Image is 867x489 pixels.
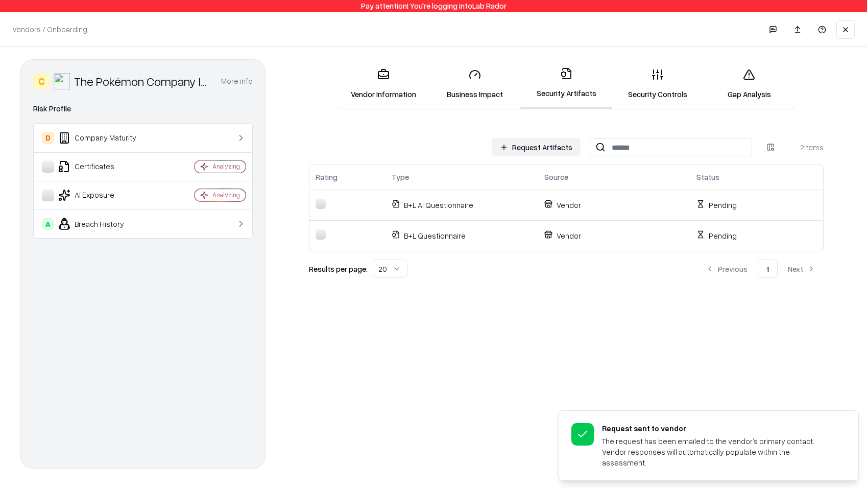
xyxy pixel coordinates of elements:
[544,172,568,182] div: Source
[309,264,368,274] p: Results per page:
[492,138,581,156] button: Request Artifacts
[42,189,164,201] div: AI Exposure
[704,60,795,108] a: Gap Analysis
[696,200,799,211] p: Pending
[697,260,824,278] nav: pagination
[42,218,54,230] div: A
[12,24,87,35] p: Vendors / Onboarding
[544,200,685,211] p: Vendor
[42,132,54,144] div: D
[33,103,253,115] div: Risk Profile
[392,172,409,182] div: Type
[696,230,799,241] p: Pending
[74,73,209,89] div: The Pokémon Company International
[544,230,685,241] p: Vendor
[221,72,253,90] button: More info
[33,73,50,89] div: C
[392,230,532,241] p: B+L Questionnaire
[212,191,240,199] div: Analyzing
[612,60,704,108] a: Security Controls
[758,260,778,278] button: 1
[602,423,834,434] div: Request sent to vendor
[392,200,532,211] p: B+L AI Questionnaire
[338,60,429,108] a: Vendor Information
[212,162,240,171] div: Analyzing
[42,218,164,230] div: Breach History
[316,172,338,182] div: Rating
[696,172,719,182] div: Status
[602,436,834,468] div: The request has been emailed to the vendor’s primary contact. Vendor responses will automatically...
[42,160,164,173] div: Certificates
[54,73,70,89] img: The Pokémon Company International
[783,142,824,153] div: 2 items
[429,60,520,108] a: Business Impact
[520,59,612,109] a: Security Artifacts
[42,132,164,144] div: Company Maturity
